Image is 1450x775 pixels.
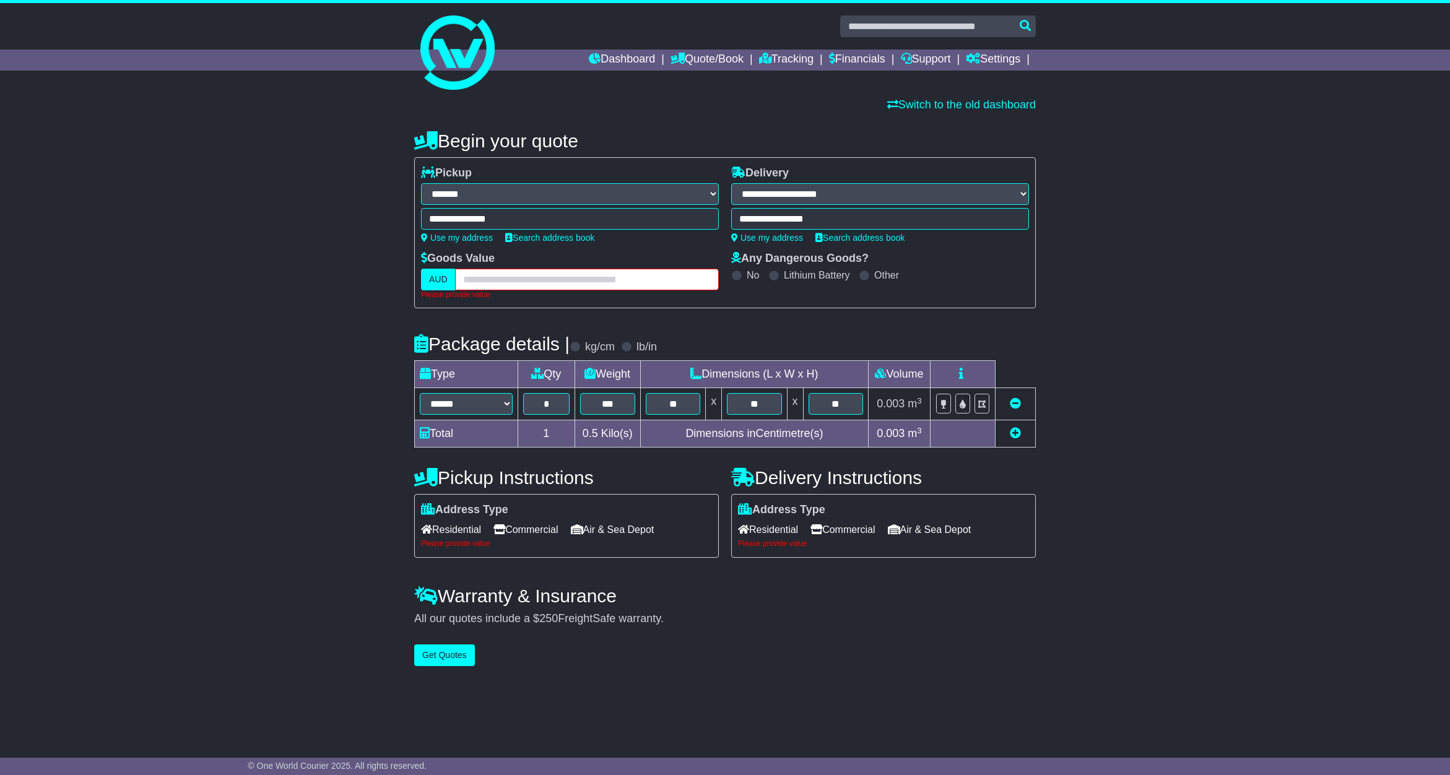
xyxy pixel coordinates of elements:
[518,361,575,388] td: Qty
[421,290,719,299] div: Please provide value
[421,539,712,548] div: Please provide value
[966,50,1020,71] a: Settings
[636,340,657,354] label: lb/in
[421,233,493,243] a: Use my address
[583,427,598,439] span: 0.5
[414,131,1036,151] h4: Begin your quote
[784,269,850,281] label: Lithium Battery
[414,334,570,354] h4: Package details |
[706,388,722,420] td: x
[575,420,640,448] td: Kilo(s)
[493,520,558,539] span: Commercial
[877,397,905,410] span: 0.003
[747,269,759,281] label: No
[414,586,1036,606] h4: Warranty & Insurance
[787,388,803,420] td: x
[421,167,472,180] label: Pickup
[917,426,922,435] sup: 3
[908,427,922,439] span: m
[738,520,798,539] span: Residential
[414,467,719,488] h4: Pickup Instructions
[414,612,1036,626] div: All our quotes include a $ FreightSafe warranty.
[731,233,803,243] a: Use my address
[759,50,814,71] a: Tracking
[888,520,971,539] span: Air & Sea Depot
[738,503,825,517] label: Address Type
[575,361,640,388] td: Weight
[248,761,427,771] span: © One World Courier 2025. All rights reserved.
[414,644,475,666] button: Get Quotes
[585,340,615,354] label: kg/cm
[421,252,495,266] label: Goods Value
[421,269,456,290] label: AUD
[908,397,922,410] span: m
[868,361,930,388] td: Volume
[415,361,518,388] td: Type
[731,167,789,180] label: Delivery
[589,50,655,71] a: Dashboard
[421,520,481,539] span: Residential
[571,520,654,539] span: Air & Sea Depot
[1010,427,1021,439] a: Add new item
[738,539,1029,548] div: Please provide value
[640,420,868,448] td: Dimensions in Centimetre(s)
[887,98,1036,111] a: Switch to the old dashboard
[877,427,905,439] span: 0.003
[810,520,875,539] span: Commercial
[901,50,951,71] a: Support
[640,361,868,388] td: Dimensions (L x W x H)
[874,269,899,281] label: Other
[505,233,594,243] a: Search address book
[539,612,558,625] span: 250
[518,420,575,448] td: 1
[671,50,744,71] a: Quote/Book
[421,503,508,517] label: Address Type
[731,467,1036,488] h4: Delivery Instructions
[815,233,905,243] a: Search address book
[415,420,518,448] td: Total
[1010,397,1021,410] a: Remove this item
[731,252,869,266] label: Any Dangerous Goods?
[829,50,885,71] a: Financials
[917,396,922,405] sup: 3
